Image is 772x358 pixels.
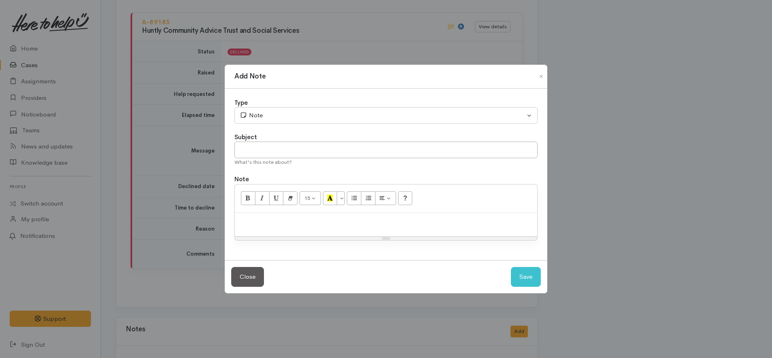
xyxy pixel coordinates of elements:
label: Note [234,175,249,184]
span: 15 [304,195,310,201]
button: Italic (CTRL+I) [255,191,270,205]
button: Underline (CTRL+U) [269,191,284,205]
button: Unordered list (CTRL+SHIFT+NUM7) [347,191,361,205]
button: Remove Font Style (CTRL+\) [283,191,297,205]
div: Resize [235,237,537,240]
button: Paragraph [375,191,396,205]
button: Ordered list (CTRL+SHIFT+NUM8) [361,191,375,205]
button: Note [234,107,538,124]
button: Save [511,267,541,287]
button: Font Size [300,191,321,205]
label: Subject [234,133,257,142]
div: Note [240,111,525,120]
button: Close [231,267,264,287]
label: Type [234,98,248,108]
button: Close [535,72,548,81]
button: Bold (CTRL+B) [241,191,255,205]
h1: Add Note [234,71,266,82]
button: Help [398,191,413,205]
button: Recent Color [323,191,337,205]
button: More Color [337,191,345,205]
div: What's this note about? [234,158,538,166]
